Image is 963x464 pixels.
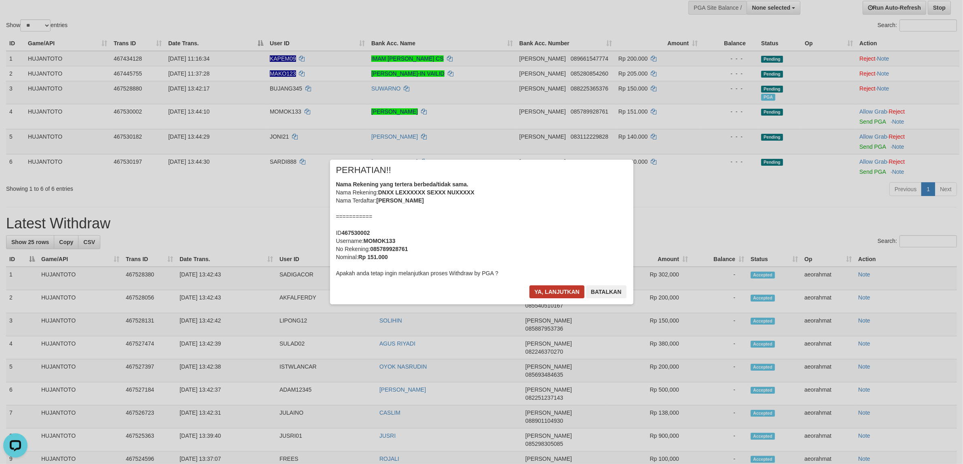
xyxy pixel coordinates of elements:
button: Ya, lanjutkan [529,285,584,298]
b: 085789928761 [370,246,408,252]
div: Nama Rekening: Nama Terdaftar: =========== ID Username: No Rekening: Nominal: Apakah anda tetap i... [336,180,627,277]
span: PERHATIAN!! [336,166,392,174]
b: MOMOK133 [364,238,396,244]
button: Open LiveChat chat widget [3,3,28,27]
b: DNXX LEXXXXXX SEXXX NUXXXXX [378,189,474,196]
b: Rp 151.000 [358,254,388,260]
b: [PERSON_NAME] [377,197,424,204]
b: 467530002 [342,230,370,236]
button: Batalkan [586,285,626,298]
b: Nama Rekening yang tertera berbeda/tidak sama. [336,181,469,188]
